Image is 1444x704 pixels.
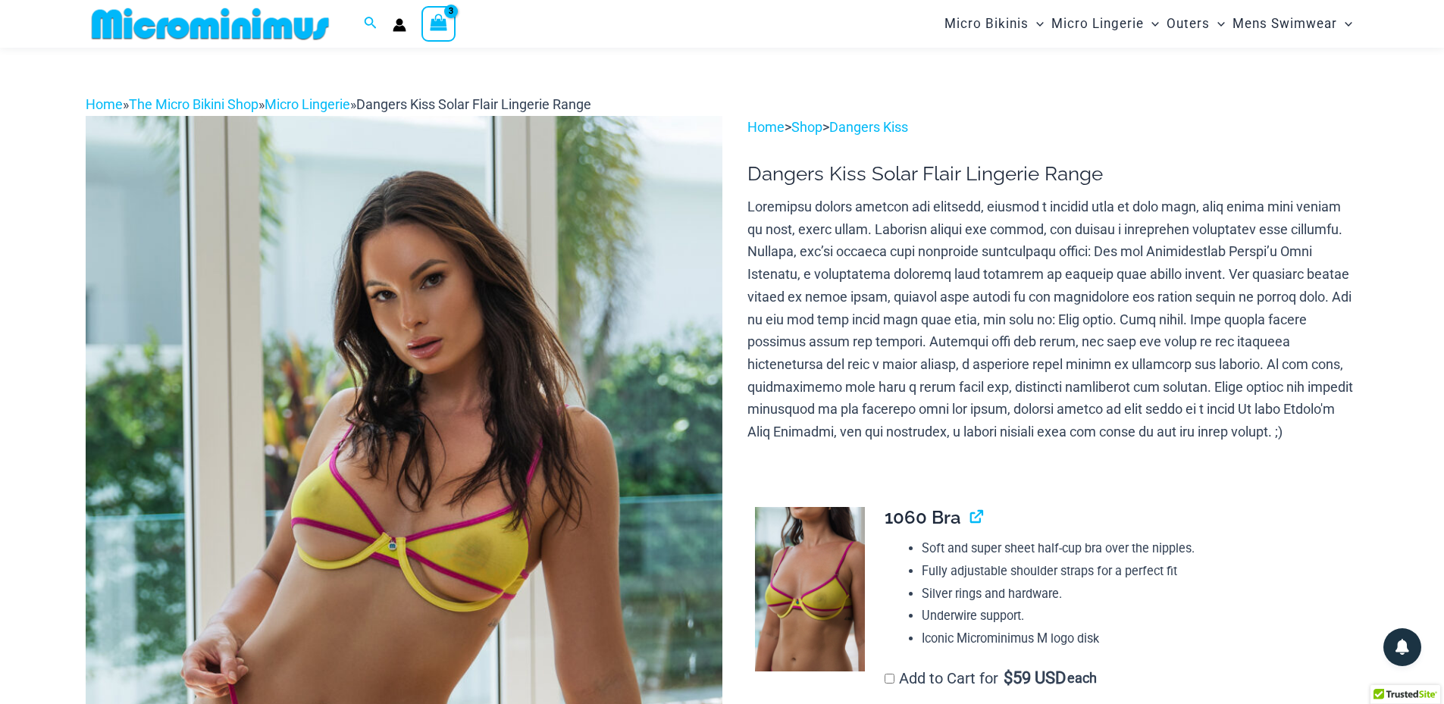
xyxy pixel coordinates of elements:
[941,5,1048,43] a: Micro BikinisMenu ToggleMenu Toggle
[922,583,1346,605] li: Silver rings and hardware.
[393,18,406,32] a: Account icon link
[1048,5,1163,43] a: Micro LingerieMenu ToggleMenu Toggle
[86,7,335,41] img: MM SHOP LOGO FLAT
[1144,5,1159,43] span: Menu Toggle
[747,116,1358,139] p: > >
[922,537,1346,560] li: Soft and super sheet half-cup bra over the nipples.
[364,14,377,33] a: Search icon link
[829,119,908,135] a: Dangers Kiss
[1163,5,1229,43] a: OutersMenu ToggleMenu Toggle
[1029,5,1044,43] span: Menu Toggle
[86,96,123,112] a: Home
[1210,5,1225,43] span: Menu Toggle
[885,506,961,528] span: 1060 Bra
[747,196,1358,443] p: Loremipsu dolors ametcon adi elitsedd, eiusmod t incidid utla et dolo magn, aliq enima mini venia...
[885,674,894,684] input: Add to Cart for$59 USD each
[1004,668,1013,687] span: $
[1233,5,1337,43] span: Mens Swimwear
[922,560,1346,583] li: Fully adjustable shoulder straps for a perfect fit
[747,162,1358,186] h1: Dangers Kiss Solar Flair Lingerie Range
[1051,5,1144,43] span: Micro Lingerie
[747,119,785,135] a: Home
[944,5,1029,43] span: Micro Bikinis
[1004,671,1066,686] span: 59 USD
[791,119,822,135] a: Shop
[86,96,591,112] span: » » »
[1067,671,1097,686] span: each
[1167,5,1210,43] span: Outers
[922,627,1346,650] li: Iconic Microminimus M logo disk
[421,6,456,41] a: View Shopping Cart, 3 items
[755,507,865,672] img: Dangers Kiss Solar Flair 1060 Bra
[265,96,350,112] a: Micro Lingerie
[1337,5,1352,43] span: Menu Toggle
[1229,5,1356,43] a: Mens SwimwearMenu ToggleMenu Toggle
[356,96,591,112] span: Dangers Kiss Solar Flair Lingerie Range
[129,96,258,112] a: The Micro Bikini Shop
[922,605,1346,627] li: Underwire support.
[885,669,1097,687] label: Add to Cart for
[938,2,1359,45] nav: Site Navigation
